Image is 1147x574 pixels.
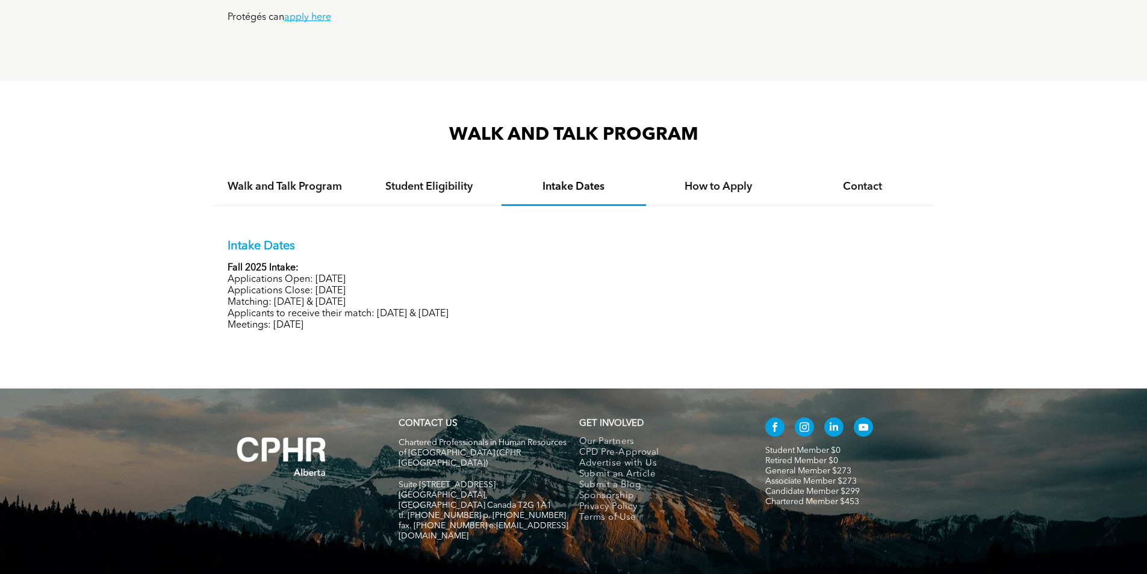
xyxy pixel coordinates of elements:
p: Applicants to receive their match: [DATE] & [DATE] [228,308,920,320]
p: Applications Close: [DATE] [228,285,920,297]
h4: Walk and Talk Program [223,180,346,193]
strong: Fall 2025 Intake: [228,263,299,273]
span: GET INVOLVED [579,419,644,428]
a: General Member $273 [765,467,851,475]
span: Chartered Professionals in Human Resources of [GEOGRAPHIC_DATA] (CPHR [GEOGRAPHIC_DATA]) [399,438,567,467]
h4: How to Apply [657,180,780,193]
p: Intake Dates [228,239,920,254]
img: A white background with a few lines on it [213,413,351,501]
h4: Intake Dates [512,180,635,193]
span: WALK AND TALK PROGRAM [449,126,698,144]
a: Advertise with Us [579,458,740,469]
a: Our Partners [579,437,740,448]
span: Suite [STREET_ADDRESS] [399,481,496,489]
a: CPD Pre-Approval [579,448,740,458]
a: instagram [795,417,814,440]
a: facebook [765,417,785,440]
a: linkedin [824,417,844,440]
a: Terms of Use [579,513,740,523]
a: Candidate Member $299 [765,487,860,496]
p: Meetings: [DATE] [228,320,920,331]
a: apply here [284,13,331,22]
h4: Student Eligibility [368,180,491,193]
a: Retired Member $0 [765,457,838,465]
span: tf. [PHONE_NUMBER] p. [PHONE_NUMBER] [399,511,566,520]
a: Chartered Member $453 [765,498,859,506]
span: [GEOGRAPHIC_DATA], [GEOGRAPHIC_DATA] Canada T2G 1A1 [399,491,552,510]
span: fax. [PHONE_NUMBER] e:[EMAIL_ADDRESS][DOMAIN_NAME] [399,522,568,540]
a: Associate Member $273 [765,477,857,485]
a: Submit a Blog [579,480,740,491]
h4: Contact [801,180,924,193]
a: youtube [854,417,873,440]
a: Sponsorship [579,491,740,502]
a: Privacy Policy [579,502,740,513]
p: Protégés can [228,12,920,23]
a: CONTACT US [399,419,457,428]
p: Applications Open: [DATE] [228,274,920,285]
a: Submit an Article [579,469,740,480]
a: Student Member $0 [765,446,841,455]
p: Matching: [DATE] & [DATE] [228,297,920,308]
